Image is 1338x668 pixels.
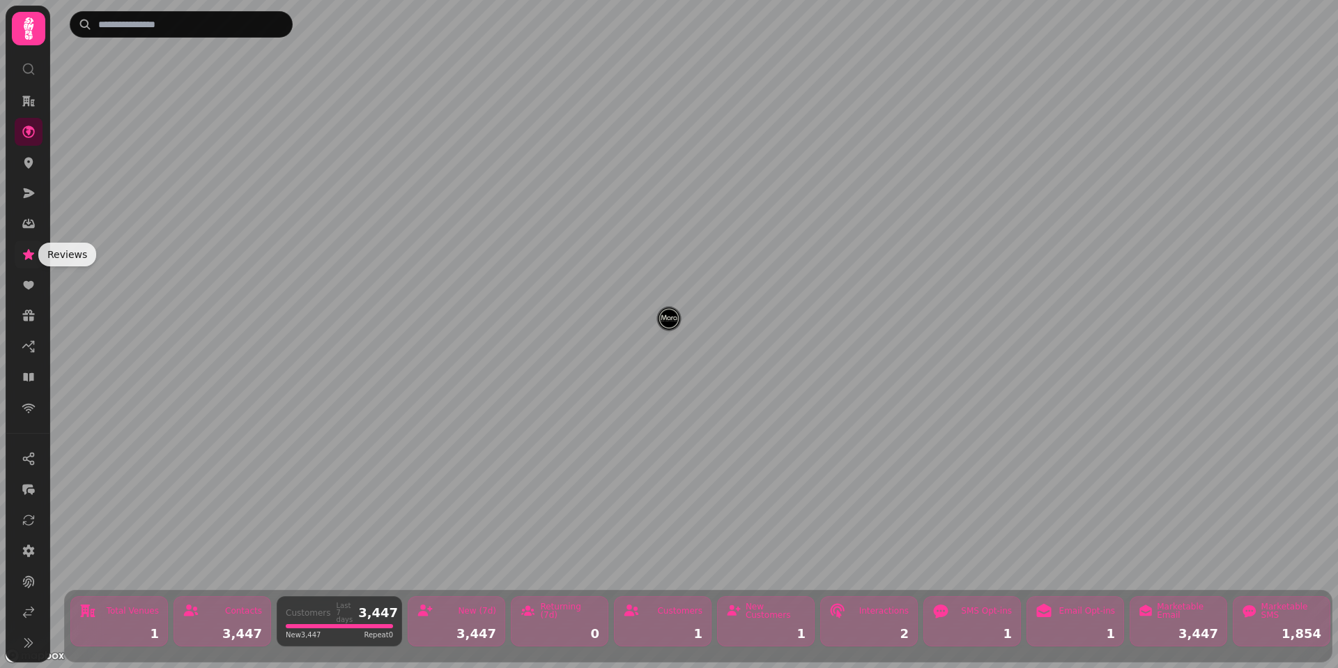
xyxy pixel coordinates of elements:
[1242,628,1321,640] div: 1,854
[520,628,599,640] div: 0
[107,607,159,615] div: Total Venues
[540,602,599,619] div: Returning (7d)
[1059,607,1115,615] div: Email Opt-ins
[859,607,909,615] div: Interactions
[417,628,496,640] div: 3,447
[4,648,66,664] a: Mapbox logo
[183,628,262,640] div: 3,447
[961,607,1012,615] div: SMS Opt-ins
[286,630,321,640] span: New 3,447
[623,628,702,640] div: 1
[358,607,398,619] div: 3,447
[1261,602,1321,619] div: Marketable SMS
[79,628,159,640] div: 1
[337,602,353,623] div: Last 7 days
[932,628,1012,640] div: 1
[225,607,262,615] div: Contacts
[364,630,393,640] span: Repeat 0
[657,607,702,615] div: Customers
[658,308,680,330] button: Mara
[458,607,496,615] div: New (7d)
[746,602,806,619] div: New Customers
[658,308,680,334] div: Map marker
[286,609,331,617] div: Customers
[829,628,909,640] div: 2
[726,628,806,640] div: 1
[38,243,96,266] div: Reviews
[1036,628,1115,640] div: 1
[1139,628,1218,640] div: 3,447
[1157,602,1218,619] div: Marketable Email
